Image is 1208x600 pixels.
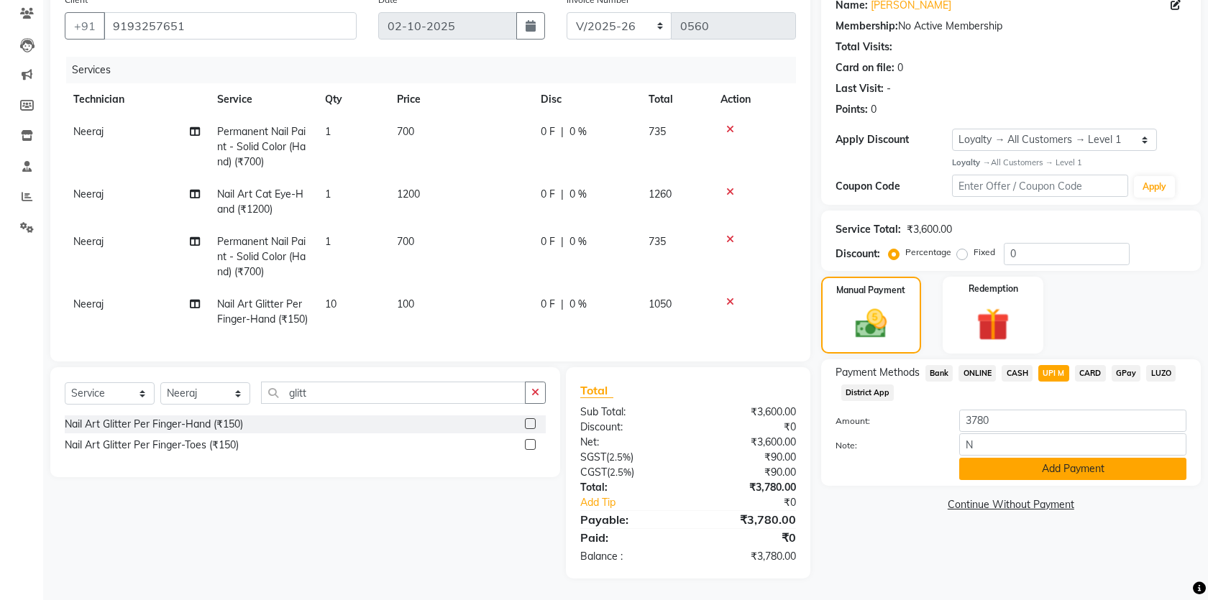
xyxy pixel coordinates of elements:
[65,83,209,116] th: Technician
[541,124,555,139] span: 0 F
[66,57,807,83] div: Services
[887,81,891,96] div: -
[561,297,564,312] span: |
[688,549,807,564] div: ₹3,780.00
[952,175,1127,197] input: Enter Offer / Coupon Code
[569,405,688,420] div: Sub Total:
[1112,365,1141,382] span: GPay
[897,60,903,75] div: 0
[580,466,607,479] span: CGST
[649,297,672,310] span: 1050
[974,246,995,259] label: Fixed
[825,439,949,452] label: Note:
[958,365,996,382] span: ONLINE
[569,450,688,465] div: ( )
[325,188,331,200] span: 1
[580,451,606,463] span: SGST
[569,495,708,510] a: Add Tip
[688,405,807,420] div: ₹3,600.00
[261,382,526,404] input: Search or Scan
[73,235,104,248] span: Neeraj
[712,83,796,116] th: Action
[561,187,564,202] span: |
[397,188,420,200] span: 1200
[73,125,104,138] span: Neeraj
[1075,365,1106,382] span: CARD
[836,102,868,117] div: Points:
[388,83,532,116] th: Price
[561,124,564,139] span: |
[610,466,631,478] span: 2.5%
[73,297,104,310] span: Neeraj
[609,451,631,463] span: 2.5%
[569,480,688,495] div: Total:
[688,435,807,450] div: ₹3,600.00
[217,125,306,168] span: Permanent Nail Paint - Solid Color (Hand) (₹700)
[561,234,564,249] span: |
[325,125,331,138] span: 1
[836,81,884,96] div: Last Visit:
[532,83,640,116] th: Disc
[907,222,952,237] div: ₹3,600.00
[649,235,666,248] span: 735
[836,246,880,262] div: Discount:
[1134,176,1175,198] button: Apply
[397,297,414,310] span: 100
[325,235,331,248] span: 1
[65,417,243,432] div: Nail Art Glitter Per Finger-Hand (₹150)
[569,465,688,480] div: ( )
[541,187,555,202] span: 0 F
[841,384,894,401] span: District App
[217,297,308,326] span: Nail Art Glitter Per Finger-Hand (₹150)
[649,125,666,138] span: 735
[569,420,688,435] div: Discount:
[688,529,807,546] div: ₹0
[397,125,414,138] span: 700
[569,124,587,139] span: 0 %
[65,438,239,453] div: Nail Art Glitter Per Finger-Toes (₹150)
[73,188,104,200] span: Neeraj
[569,549,688,564] div: Balance :
[836,222,901,237] div: Service Total:
[966,304,1020,345] img: _gift.svg
[217,188,303,216] span: Nail Art Cat Eye-Hand (₹1200)
[65,12,105,40] button: +91
[688,420,807,435] div: ₹0
[316,83,388,116] th: Qty
[541,234,555,249] span: 0 F
[209,83,316,116] th: Service
[836,284,905,297] label: Manual Payment
[846,305,897,342] img: _cash.svg
[959,410,1186,432] input: Amount
[836,179,953,194] div: Coupon Code
[640,83,712,116] th: Total
[569,234,587,249] span: 0 %
[217,235,306,278] span: Permanent Nail Paint - Solid Color (Hand) (₹700)
[836,19,1186,34] div: No Active Membership
[836,40,892,55] div: Total Visits:
[959,458,1186,480] button: Add Payment
[569,187,587,202] span: 0 %
[952,157,990,167] strong: Loyalty →
[1002,365,1033,382] span: CASH
[569,511,688,528] div: Payable:
[905,246,951,259] label: Percentage
[688,480,807,495] div: ₹3,780.00
[569,529,688,546] div: Paid:
[397,235,414,248] span: 700
[1038,365,1069,382] span: UPI M
[104,12,357,40] input: Search by Name/Mobile/Email/Code
[688,450,807,465] div: ₹90.00
[836,365,920,380] span: Payment Methods
[824,497,1198,512] a: Continue Without Payment
[969,282,1018,295] label: Redemption
[580,383,613,398] span: Total
[836,19,898,34] div: Membership:
[569,435,688,450] div: Net:
[836,132,953,147] div: Apply Discount
[688,465,807,480] div: ₹90.00
[925,365,953,382] span: Bank
[952,157,1186,169] div: All Customers → Level 1
[1146,365,1176,382] span: LUZO
[708,495,806,510] div: ₹0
